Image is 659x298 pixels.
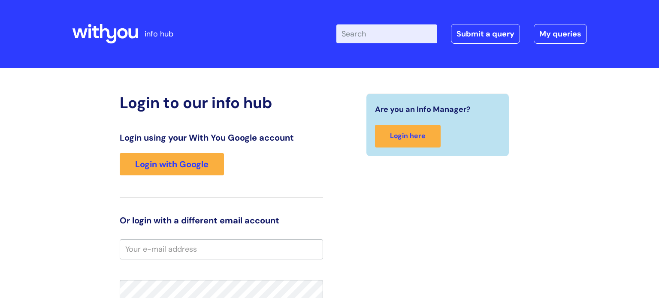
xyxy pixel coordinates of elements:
input: Search [336,24,437,43]
a: Submit a query [451,24,520,44]
a: Login here [375,125,441,147]
a: Login with Google [120,153,224,175]
h3: Or login with a different email account [120,215,323,226]
input: Your e-mail address [120,239,323,259]
h2: Login to our info hub [120,93,323,112]
h3: Login using your With You Google account [120,132,323,143]
p: info hub [145,27,173,41]
span: Are you an Info Manager? [375,102,471,116]
a: My queries [534,24,587,44]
